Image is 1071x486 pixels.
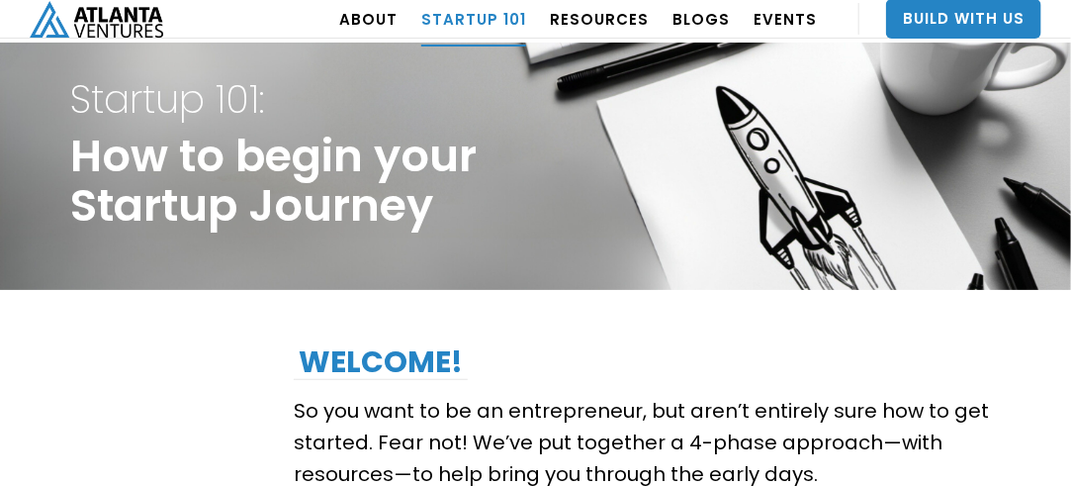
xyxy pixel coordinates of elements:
[294,344,468,380] h2: Welcome!
[71,72,265,127] strong: Startup 101:
[71,67,478,266] h1: How to begin your Startup Journey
